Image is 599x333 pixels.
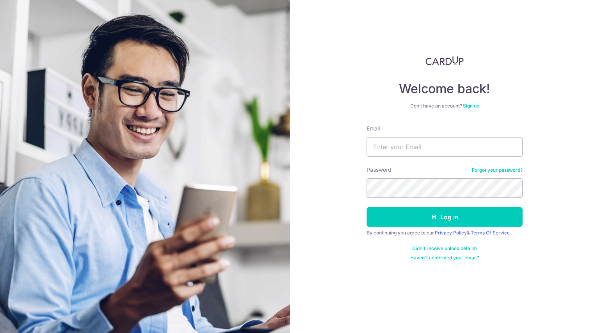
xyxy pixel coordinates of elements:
[367,81,523,97] h4: Welcome back!
[367,166,392,174] label: Password
[412,245,477,252] a: Didn't receive unlock details?
[425,56,464,65] img: CardUp Logo
[471,230,510,236] a: Terms Of Service
[367,103,523,109] div: Don’t have an account?
[367,230,523,236] div: By continuing you agree to our &
[410,255,479,261] a: Haven't confirmed your email?
[367,137,523,157] input: Enter your Email
[435,230,467,236] a: Privacy Policy
[367,125,380,132] label: Email
[463,103,479,109] a: Sign up
[472,167,523,173] a: Forgot your password?
[367,207,523,227] button: Log in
